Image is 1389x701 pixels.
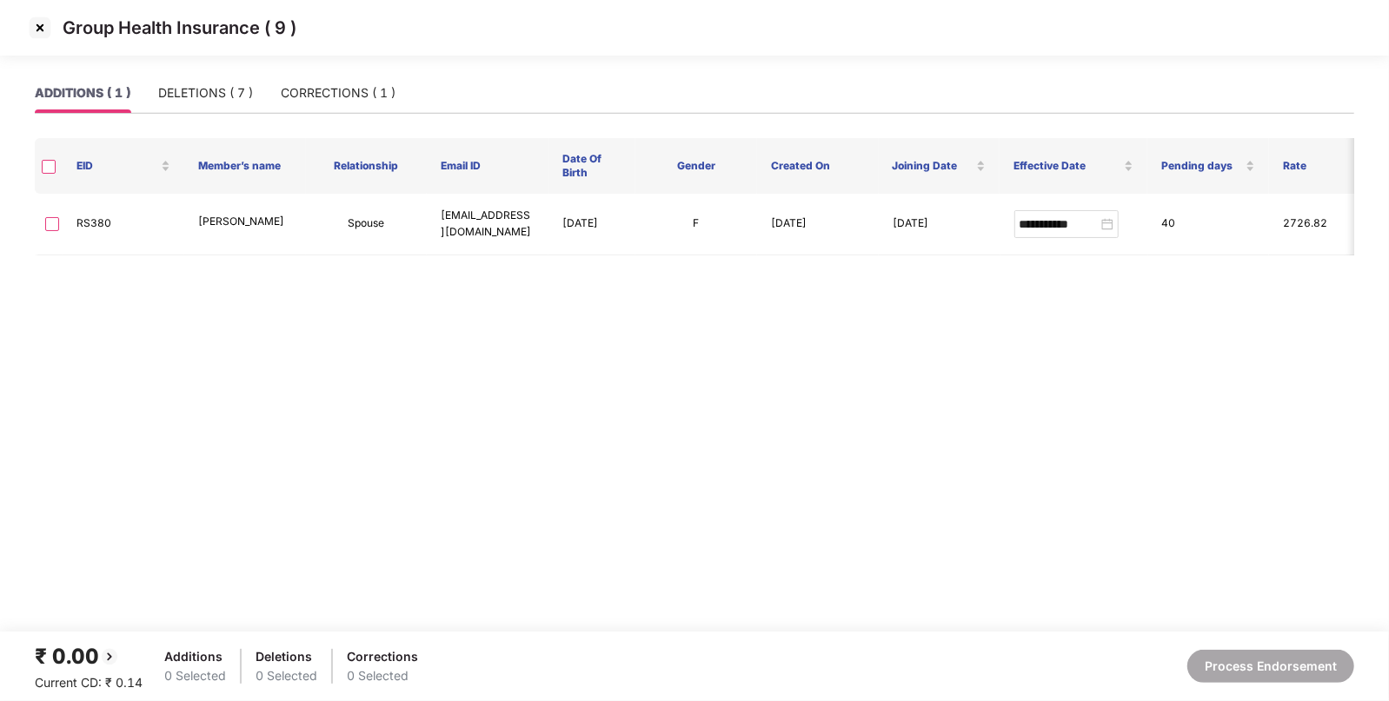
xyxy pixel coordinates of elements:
[35,675,143,690] span: Current CD: ₹ 0.14
[757,138,879,194] th: Created On
[757,194,879,255] td: [DATE]
[427,138,548,194] th: Email ID
[548,138,635,194] th: Date Of Birth
[63,17,296,38] p: Group Health Insurance ( 9 )
[256,647,317,666] div: Deletions
[1187,650,1354,683] button: Process Endorsement
[76,159,157,173] span: EID
[1148,194,1270,255] td: 40
[164,647,226,666] div: Additions
[35,83,130,103] div: ADDITIONS ( 1 )
[347,647,418,666] div: Corrections
[184,138,306,194] th: Member’s name
[281,83,395,103] div: CORRECTIONS ( 1 )
[548,194,635,255] td: [DATE]
[1014,159,1120,173] span: Effective Date
[347,666,418,685] div: 0 Selected
[893,159,974,173] span: Joining Date
[1000,138,1147,194] th: Effective Date
[306,138,428,194] th: Relationship
[35,640,143,673] div: ₹ 0.00
[306,194,428,255] td: Spouse
[256,666,317,685] div: 0 Selected
[164,666,226,685] div: 0 Selected
[26,14,54,42] img: svg+xml;base64,PHN2ZyBpZD0iQ3Jvc3MtMzJ4MzIiIHhtbG5zPSJodHRwOi8vd3d3LnczLm9yZy8yMDAwL3N2ZyIgd2lkdG...
[1147,138,1269,194] th: Pending days
[99,646,120,667] img: svg+xml;base64,PHN2ZyBpZD0iQmFjay0yMHgyMCIgeG1sbnM9Imh0dHA6Ly93d3cudzMub3JnLzIwMDAvc3ZnIiB3aWR0aD...
[635,138,757,194] th: Gender
[63,138,184,194] th: EID
[158,83,253,103] div: DELETIONS ( 7 )
[635,194,757,255] td: F
[427,194,548,255] td: [EMAIL_ADDRESS][DOMAIN_NAME]
[63,194,184,255] td: RS380
[879,194,1000,255] td: [DATE]
[879,138,1000,194] th: Joining Date
[198,214,292,230] p: [PERSON_NAME]
[1161,159,1242,173] span: Pending days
